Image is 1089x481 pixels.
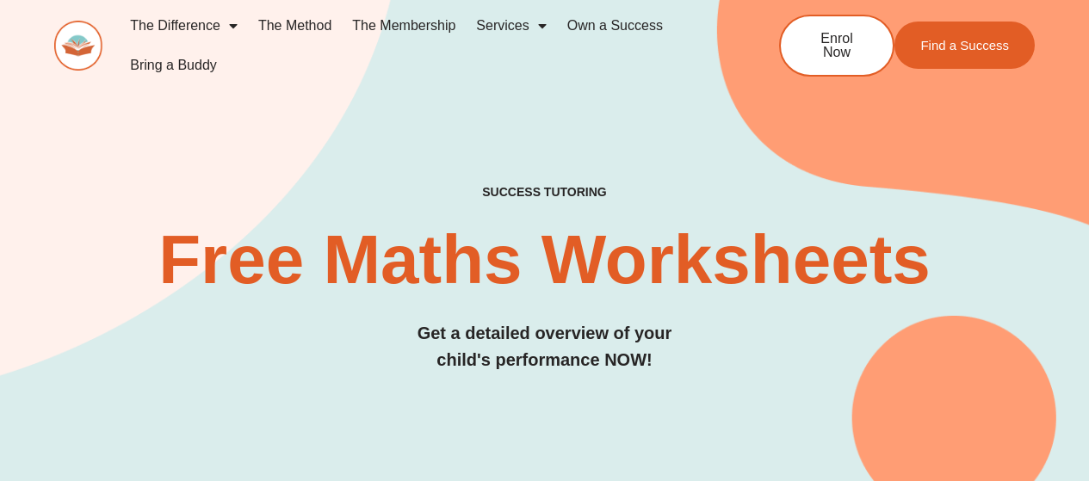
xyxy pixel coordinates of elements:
[807,32,867,59] span: Enrol Now
[54,185,1035,200] h4: SUCCESS TUTORING​
[120,6,722,85] nav: Menu
[557,6,673,46] a: Own a Success
[466,6,556,46] a: Services
[120,46,227,85] a: Bring a Buddy
[54,320,1035,373] h3: Get a detailed overview of your child's performance NOW!
[779,15,894,77] a: Enrol Now
[248,6,342,46] a: The Method
[894,22,1035,69] a: Find a Success
[920,39,1009,52] span: Find a Success
[54,225,1035,294] h2: Free Maths Worksheets​
[342,6,466,46] a: The Membership
[120,6,248,46] a: The Difference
